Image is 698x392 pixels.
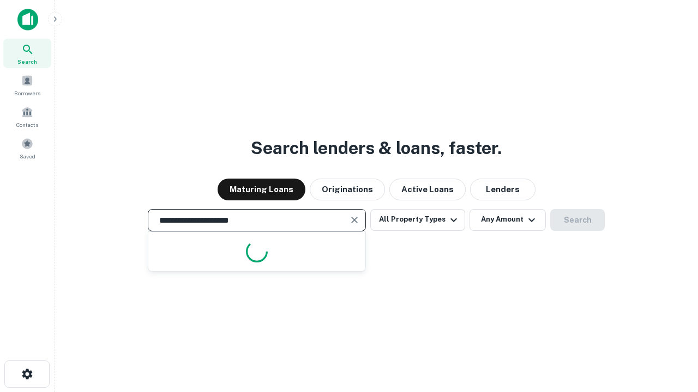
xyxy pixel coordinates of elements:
[3,133,51,163] a: Saved
[3,102,51,131] a: Contacts
[218,179,305,200] button: Maturing Loans
[389,179,466,200] button: Active Loans
[370,209,465,231] button: All Property Types
[16,120,38,129] span: Contacts
[470,209,546,231] button: Any Amount
[643,305,698,357] iframe: Chat Widget
[470,179,535,200] button: Lenders
[3,39,51,68] a: Search
[3,70,51,100] a: Borrowers
[17,57,37,66] span: Search
[347,212,362,228] button: Clear
[17,9,38,30] img: capitalize-icon.png
[310,179,385,200] button: Originations
[20,152,35,161] span: Saved
[14,89,40,97] span: Borrowers
[251,135,502,161] h3: Search lenders & loans, faster.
